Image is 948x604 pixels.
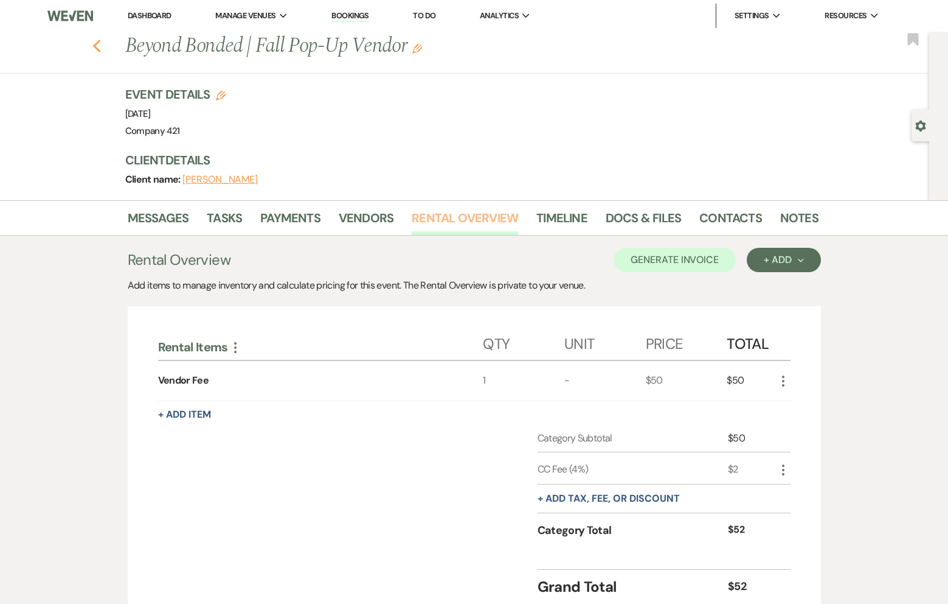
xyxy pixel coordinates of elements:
[536,208,587,235] a: Timeline
[412,43,422,54] button: Edit
[747,248,820,272] button: + Add
[158,373,209,388] div: Vendor Fee
[125,108,151,120] span: [DATE]
[125,152,806,169] h3: Client Details
[158,339,483,355] div: Rental Items
[915,119,926,131] button: Open lead details
[128,278,821,293] div: Add items to manage inventory and calculate pricing for this event. The Rental Overview is privat...
[764,255,803,265] div: + Add
[727,323,775,360] div: Total
[158,410,211,420] button: + Add Item
[825,10,867,22] span: Resources
[215,10,275,22] span: Manage Venues
[538,431,728,446] div: Category Subtotal
[564,323,646,360] div: Unit
[538,522,728,539] div: Category Total
[128,208,189,235] a: Messages
[125,32,670,61] h1: Beyond Bonded | Fall Pop-Up Vendor
[728,431,775,446] div: $50
[412,208,518,235] a: Rental Overview
[260,208,320,235] a: Payments
[728,462,775,477] div: $2
[128,10,171,21] a: Dashboard
[483,361,564,401] div: 1
[538,462,728,477] div: CC Fee (4%)
[128,249,230,271] h3: Rental Overview
[646,323,727,360] div: Price
[331,10,369,22] a: Bookings
[728,522,775,539] div: $52
[646,361,727,401] div: $50
[182,175,258,184] button: [PERSON_NAME]
[125,125,180,137] span: Company 421
[483,323,564,360] div: Qty
[727,361,775,401] div: $50
[735,10,769,22] span: Settings
[207,208,242,235] a: Tasks
[538,576,728,598] div: Grand Total
[780,208,818,235] a: Notes
[339,208,393,235] a: Vendors
[564,361,646,401] div: -
[125,86,226,103] h3: Event Details
[699,208,762,235] a: Contacts
[413,10,435,21] a: To Do
[728,578,775,595] div: $52
[606,208,681,235] a: Docs & Files
[538,494,680,504] button: + Add tax, fee, or discount
[614,248,736,272] button: Generate Invoice
[480,10,519,22] span: Analytics
[125,173,183,186] span: Client name:
[47,3,93,29] img: Weven Logo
